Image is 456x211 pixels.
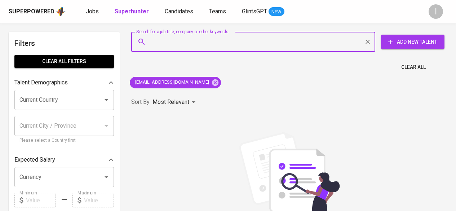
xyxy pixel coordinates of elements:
[209,7,227,16] a: Teams
[401,63,426,72] span: Clear All
[14,153,114,167] div: Expected Salary
[19,137,109,144] p: Please select a Country first
[115,7,150,16] a: Superhunter
[242,8,267,15] span: GlintsGPT
[152,96,198,109] div: Most Relevant
[398,61,429,74] button: Clear All
[165,8,193,15] span: Candidates
[152,98,189,106] p: Most Relevant
[115,8,149,15] b: Superhunter
[130,77,221,88] div: [EMAIL_ADDRESS][DOMAIN_NAME]
[14,38,114,49] h6: Filters
[209,8,226,15] span: Teams
[9,6,66,17] a: Superpoweredapp logo
[165,7,195,16] a: Candidates
[26,193,56,207] input: Value
[86,8,99,15] span: Jobs
[363,37,373,47] button: Clear
[131,98,150,106] p: Sort By
[56,6,66,17] img: app logo
[381,35,444,49] button: Add New Talent
[84,193,114,207] input: Value
[130,79,213,86] span: [EMAIL_ADDRESS][DOMAIN_NAME]
[14,78,68,87] p: Talent Demographics
[14,155,55,164] p: Expected Salary
[429,4,443,19] div: I
[86,7,100,16] a: Jobs
[14,75,114,90] div: Talent Demographics
[14,55,114,68] button: Clear All filters
[20,57,108,66] span: Clear All filters
[387,38,439,47] span: Add New Talent
[269,8,284,16] span: NEW
[242,7,284,16] a: GlintsGPT NEW
[101,95,111,105] button: Open
[9,8,54,16] div: Superpowered
[101,172,111,182] button: Open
